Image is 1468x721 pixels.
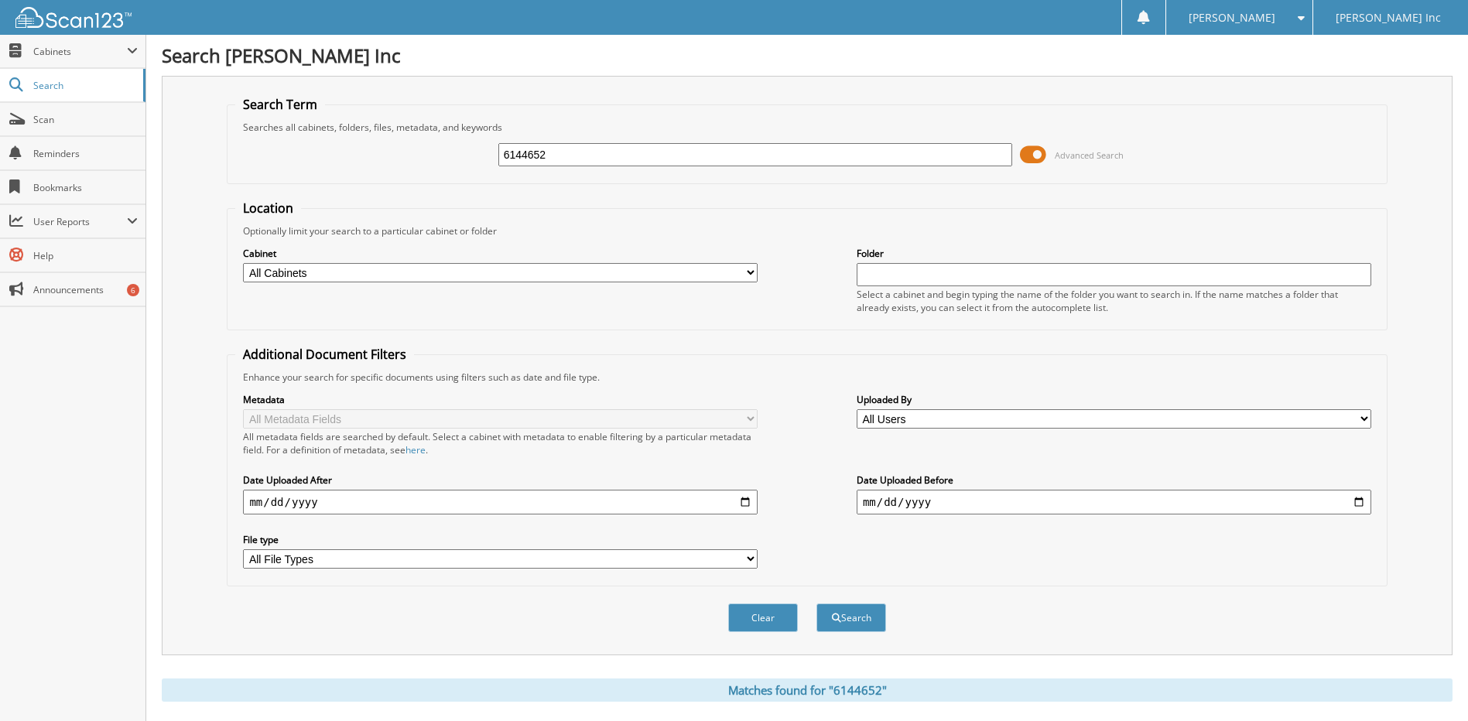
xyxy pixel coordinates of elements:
[1055,149,1124,161] span: Advanced Search
[33,181,138,194] span: Bookmarks
[33,45,127,58] span: Cabinets
[235,121,1378,134] div: Searches all cabinets, folders, files, metadata, and keywords
[162,678,1453,702] div: Matches found for "6144652"
[857,247,1371,260] label: Folder
[235,200,301,217] legend: Location
[15,7,132,28] img: scan123-logo-white.svg
[857,393,1371,406] label: Uploaded By
[162,43,1453,68] h1: Search [PERSON_NAME] Inc
[235,346,414,363] legend: Additional Document Filters
[1189,13,1275,22] span: [PERSON_NAME]
[243,393,758,406] label: Metadata
[857,288,1371,314] div: Select a cabinet and begin typing the name of the folder you want to search in. If the name match...
[33,113,138,126] span: Scan
[728,603,798,632] button: Clear
[243,490,758,514] input: start
[243,533,758,546] label: File type
[127,284,139,296] div: 6
[235,371,1378,384] div: Enhance your search for specific documents using filters such as date and file type.
[243,473,758,487] label: Date Uploaded After
[405,443,426,456] a: here
[33,249,138,262] span: Help
[235,224,1378,237] div: Optionally limit your search to a particular cabinet or folder
[857,473,1371,487] label: Date Uploaded Before
[33,147,138,160] span: Reminders
[243,247,758,260] label: Cabinet
[33,215,127,228] span: User Reports
[816,603,886,632] button: Search
[235,96,325,113] legend: Search Term
[857,490,1371,514] input: end
[33,79,135,92] span: Search
[33,283,138,296] span: Announcements
[243,430,758,456] div: All metadata fields are searched by default. Select a cabinet with metadata to enable filtering b...
[1336,13,1441,22] span: [PERSON_NAME] Inc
